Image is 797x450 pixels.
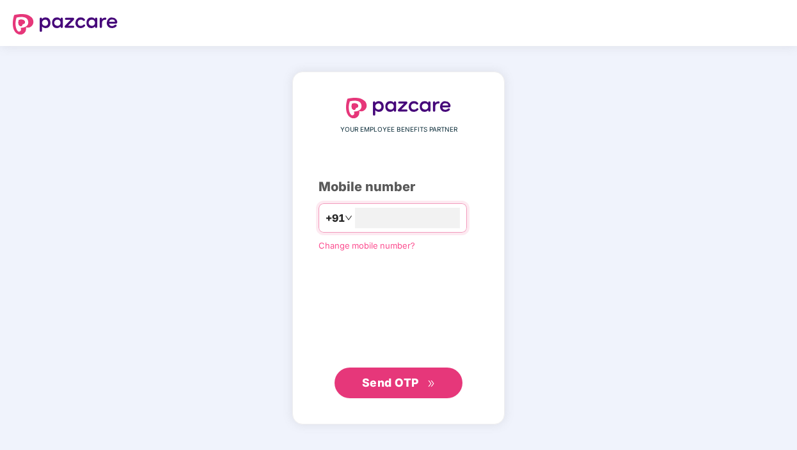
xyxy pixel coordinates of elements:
span: +91 [326,210,345,226]
span: YOUR EMPLOYEE BENEFITS PARTNER [340,125,457,135]
span: Send OTP [362,376,419,389]
span: down [345,214,352,222]
img: logo [13,14,118,35]
img: logo [346,98,451,118]
a: Change mobile number? [319,240,415,251]
span: double-right [427,380,436,388]
button: Send OTPdouble-right [335,368,462,398]
div: Mobile number [319,177,478,197]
